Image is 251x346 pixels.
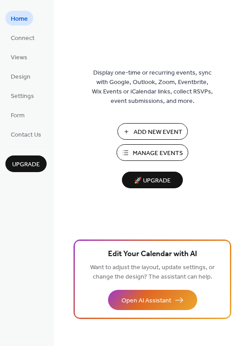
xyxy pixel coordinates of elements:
[5,88,39,103] a: Settings
[127,175,177,187] span: 🚀 Upgrade
[5,11,33,26] a: Home
[92,68,213,106] span: Display one-time or recurring events, sync with Google, Outlook, Zoom, Eventbrite, Wix Events or ...
[11,53,27,62] span: Views
[11,111,25,120] span: Form
[134,128,182,137] span: Add New Event
[5,69,36,84] a: Design
[5,30,40,45] a: Connect
[5,49,33,64] a: Views
[5,107,30,122] a: Form
[108,290,197,310] button: Open AI Assistant
[121,296,171,306] span: Open AI Assistant
[108,248,197,261] span: Edit Your Calendar with AI
[5,155,47,172] button: Upgrade
[90,262,215,283] span: Want to adjust the layout, update settings, or change the design? The assistant can help.
[11,34,35,43] span: Connect
[5,127,47,142] a: Contact Us
[133,149,183,158] span: Manage Events
[11,14,28,24] span: Home
[11,72,30,82] span: Design
[122,172,183,188] button: 🚀 Upgrade
[11,92,34,101] span: Settings
[12,160,40,169] span: Upgrade
[11,130,41,140] span: Contact Us
[117,123,188,140] button: Add New Event
[117,144,188,161] button: Manage Events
